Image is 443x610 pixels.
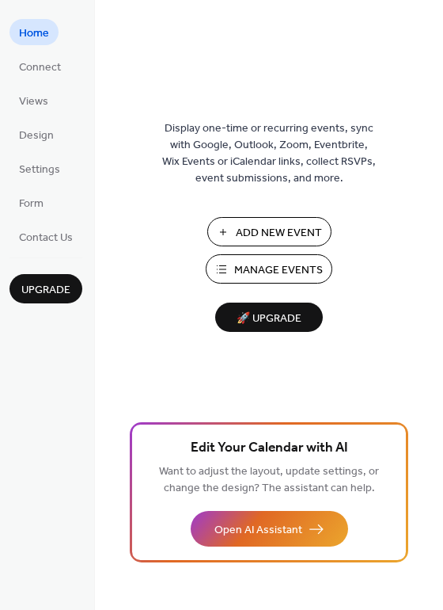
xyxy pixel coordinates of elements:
[191,437,348,459] span: Edit Your Calendar with AI
[225,308,313,330] span: 🚀 Upgrade
[19,196,44,212] span: Form
[9,155,70,181] a: Settings
[9,189,53,215] a: Form
[234,262,323,279] span: Manage Events
[191,511,348,547] button: Open AI Assistant
[9,121,63,147] a: Design
[19,128,54,144] span: Design
[21,282,70,299] span: Upgrade
[236,225,322,242] span: Add New Event
[159,461,379,499] span: Want to adjust the layout, update settings, or change the design? The assistant can help.
[19,162,60,178] span: Settings
[19,93,48,110] span: Views
[214,522,302,539] span: Open AI Assistant
[9,223,82,250] a: Contact Us
[19,230,73,246] span: Contact Us
[207,217,331,246] button: Add New Event
[9,87,58,113] a: Views
[19,25,49,42] span: Home
[9,19,59,45] a: Home
[19,59,61,76] span: Connect
[162,120,376,187] span: Display one-time or recurring events, sync with Google, Outlook, Zoom, Eventbrite, Wix Events or ...
[215,303,323,332] button: 🚀 Upgrade
[9,274,82,303] button: Upgrade
[206,254,332,284] button: Manage Events
[9,53,70,79] a: Connect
